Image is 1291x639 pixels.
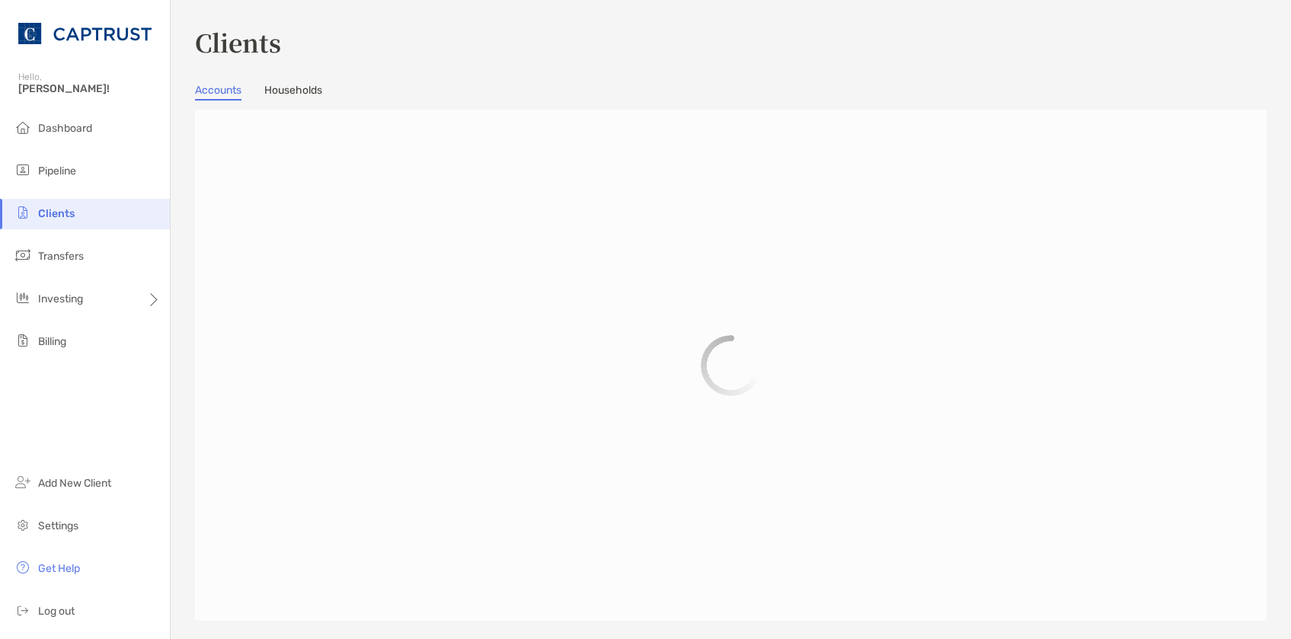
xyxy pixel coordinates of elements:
span: Clients [38,207,75,220]
span: Pipeline [38,165,76,177]
span: Log out [38,605,75,618]
img: logout icon [14,601,32,619]
span: Dashboard [38,122,92,135]
span: Investing [38,292,83,305]
span: Settings [38,519,78,532]
img: get-help icon [14,558,32,577]
a: Households [264,84,322,101]
span: [PERSON_NAME]! [18,82,161,95]
img: investing icon [14,289,32,307]
span: Add New Client [38,477,111,490]
img: dashboard icon [14,118,32,136]
h3: Clients [195,24,1267,59]
img: clients icon [14,203,32,222]
img: CAPTRUST Logo [18,6,152,61]
span: Billing [38,335,66,348]
img: billing icon [14,331,32,350]
span: Get Help [38,562,80,575]
a: Accounts [195,84,241,101]
img: settings icon [14,516,32,534]
img: pipeline icon [14,161,32,179]
img: transfers icon [14,246,32,264]
span: Transfers [38,250,84,263]
img: add_new_client icon [14,473,32,491]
